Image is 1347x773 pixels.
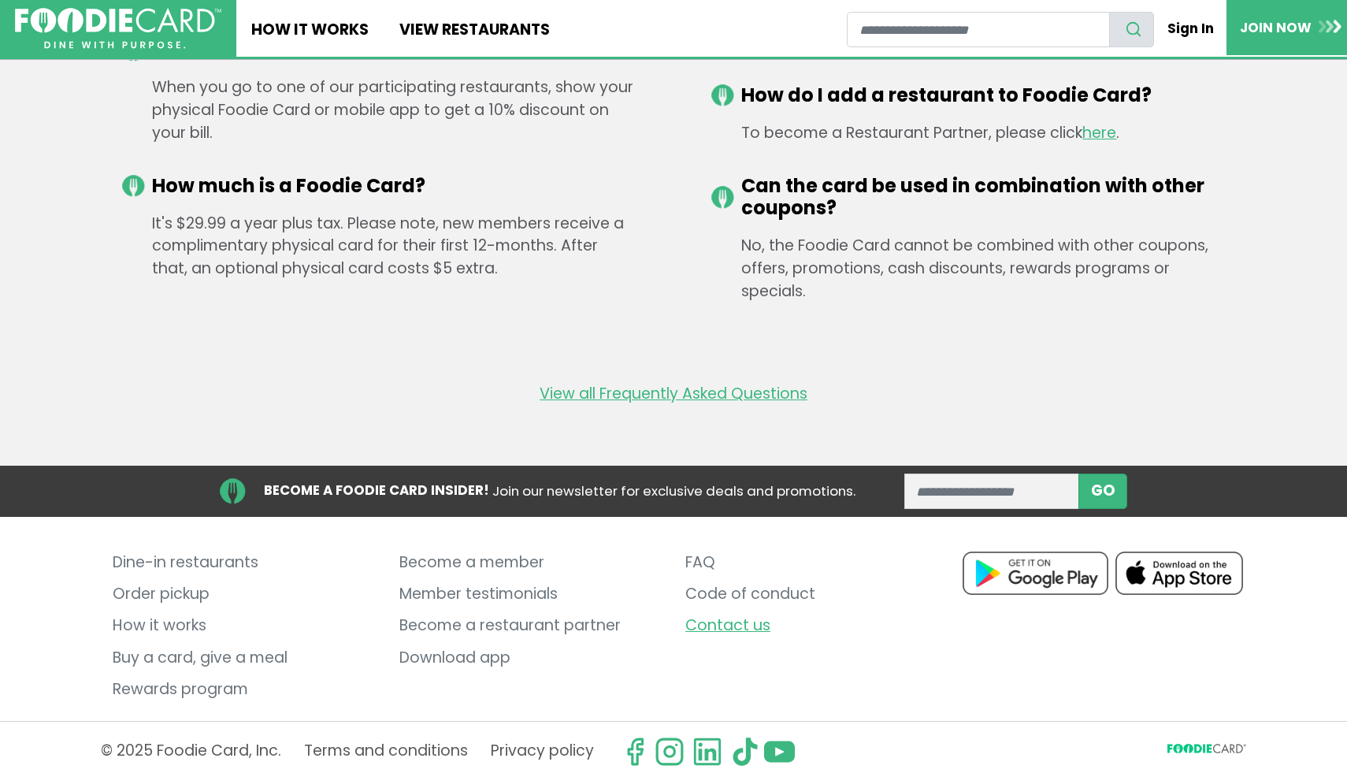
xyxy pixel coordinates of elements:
[113,611,375,642] a: How it works
[847,12,1109,47] input: restaurant search
[1154,11,1226,46] a: Sign In
[101,737,281,767] p: © 2025 Foodie Card, Inc.
[399,547,662,578] a: Become a member
[122,76,636,144] div: When you go to one of our participating restaurants, show your physical Foodie Card or mobile app...
[399,578,662,610] a: Member testimonials
[1109,12,1155,47] button: search
[540,383,807,406] a: View all Frequently Asked Questions
[764,737,794,767] img: youtube.svg
[1082,122,1116,143] a: here
[492,481,855,500] span: Join our newsletter for exclusive deals and promotions.
[113,674,375,705] a: Rewards program
[685,578,948,610] a: Code of conduct
[264,481,489,500] strong: BECOME A FOODIE CARD INSIDER!
[304,737,468,767] a: Terms and conditions
[711,235,1225,303] div: No, the Foodie Card cannot be combined with other coupons, offers, promotions, cash discounts, re...
[152,175,636,198] h5: How much is a Foodie Card?
[113,547,375,578] a: Dine-in restaurants
[685,547,948,578] a: FAQ
[730,737,760,767] img: tiktok.svg
[620,737,650,767] svg: check us out on facebook
[113,642,375,674] a: Buy a card, give a meal
[904,474,1080,509] input: enter email address
[711,122,1225,145] div: To become a Restaurant Partner, please click .
[399,611,662,642] a: Become a restaurant partner
[399,642,662,674] a: Download app
[741,175,1225,221] h5: Can the card be used in combination with other coupons?
[1167,744,1246,759] svg: FoodieCard
[152,39,636,61] h5: How does the discount work?
[741,84,1225,107] h5: How do I add a restaurant to Foodie Card?
[122,213,636,281] div: It's $29.99 a year plus tax. Please note, new members receive a complimentary physical card for t...
[113,578,375,610] a: Order pickup
[15,8,221,50] img: FoodieCard; Eat, Drink, Save, Donate
[692,737,722,767] img: linkedin.svg
[491,737,594,767] a: Privacy policy
[1078,474,1127,509] button: subscribe
[685,611,948,642] a: Contact us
